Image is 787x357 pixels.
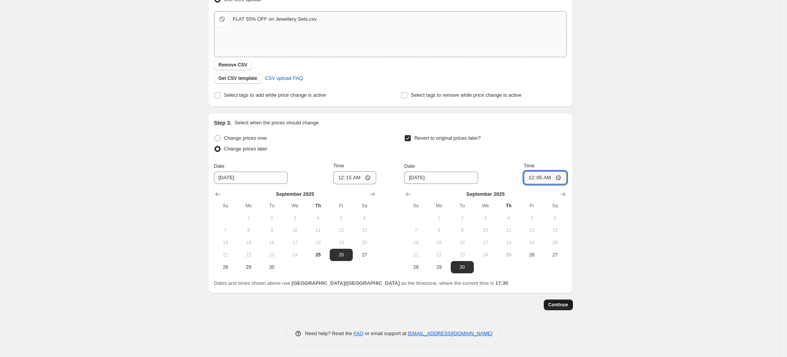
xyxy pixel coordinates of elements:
[546,203,563,209] span: Sa
[543,212,566,224] button: Saturday September 6 2025
[543,249,566,261] button: Saturday September 27 2025
[451,224,474,236] button: Tuesday September 9 2025
[500,215,517,221] span: 4
[428,249,451,261] button: Monday September 22 2025
[431,215,448,221] span: 1
[500,203,517,209] span: Th
[260,236,283,249] button: Tuesday September 16 2025
[237,261,260,273] button: Monday September 29 2025
[307,212,330,224] button: Thursday September 4 2025
[520,249,543,261] button: Friday September 26 2025
[428,224,451,236] button: Monday September 8 2025
[497,200,520,212] th: Thursday
[214,200,237,212] th: Sunday
[240,227,257,233] span: 8
[497,212,520,224] button: Thursday September 4 2025
[214,236,237,249] button: Sunday September 14 2025
[548,302,568,308] span: Continue
[451,236,474,249] button: Tuesday September 16 2025
[477,240,494,246] span: 17
[546,252,563,258] span: 27
[356,203,373,209] span: Sa
[286,203,303,209] span: We
[260,72,307,84] a: CSV upload FAQ
[263,240,280,246] span: 16
[454,240,471,246] span: 16
[497,224,520,236] button: Thursday September 11 2025
[523,240,540,246] span: 19
[477,215,494,221] span: 3
[474,249,497,261] button: Wednesday September 24 2025
[546,215,563,221] span: 6
[474,236,497,249] button: Wednesday September 17 2025
[333,163,344,169] span: Time
[353,224,376,236] button: Saturday September 13 2025
[500,252,517,258] span: 25
[404,236,427,249] button: Sunday September 14 2025
[354,331,364,336] a: FAQ
[286,215,303,221] span: 3
[310,203,327,209] span: Th
[263,264,280,270] span: 30
[224,135,267,141] span: Change prices now
[356,227,373,233] span: 13
[404,261,427,273] button: Sunday September 28 2025
[520,224,543,236] button: Friday September 12 2025
[454,215,471,221] span: 2
[428,200,451,212] th: Monday
[407,227,424,233] span: 7
[404,200,427,212] th: Sunday
[524,171,567,184] input: 12:00
[356,240,373,246] span: 20
[454,203,471,209] span: Tu
[214,172,288,184] input: 9/25/2025
[414,135,481,141] span: Revert to original prices later?
[404,163,415,169] span: Date
[408,331,492,336] a: [EMAIL_ADDRESS][DOMAIN_NAME]
[292,280,400,286] b: [GEOGRAPHIC_DATA]/[GEOGRAPHIC_DATA]
[520,200,543,212] th: Friday
[237,200,260,212] th: Monday
[477,227,494,233] span: 10
[283,200,306,212] th: Wednesday
[428,261,451,273] button: Monday September 29 2025
[431,203,448,209] span: Mo
[237,249,260,261] button: Monday September 22 2025
[307,249,330,261] button: Today Thursday September 25 2025
[286,240,303,246] span: 17
[520,212,543,224] button: Friday September 5 2025
[474,212,497,224] button: Wednesday September 3 2025
[214,280,508,286] span: Dates and times shown above use as the timezone, where the current time is
[431,264,448,270] span: 29
[260,249,283,261] button: Tuesday September 23 2025
[477,252,494,258] span: 24
[543,236,566,249] button: Saturday September 20 2025
[544,299,573,310] button: Continue
[497,249,520,261] button: Today Thursday September 25 2025
[451,261,474,273] button: Tuesday September 30 2025
[454,264,471,270] span: 30
[404,249,427,261] button: Sunday September 21 2025
[403,189,413,200] button: Show previous month, August 2025
[404,224,427,236] button: Sunday September 7 2025
[367,189,378,200] button: Show next month, October 2025
[310,215,327,221] span: 4
[260,200,283,212] th: Tuesday
[333,203,350,209] span: Fr
[500,240,517,246] span: 18
[240,240,257,246] span: 15
[497,236,520,249] button: Thursday September 18 2025
[543,200,566,212] th: Saturday
[411,92,521,98] span: Select tags to remove while price change is active
[263,252,280,258] span: 23
[240,252,257,258] span: 22
[333,252,350,258] span: 26
[330,200,353,212] th: Friday
[431,252,448,258] span: 22
[260,212,283,224] button: Tuesday September 2 2025
[263,215,280,221] span: 2
[523,227,540,233] span: 12
[237,224,260,236] button: Monday September 8 2025
[333,215,350,221] span: 5
[214,249,237,261] button: Sunday September 21 2025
